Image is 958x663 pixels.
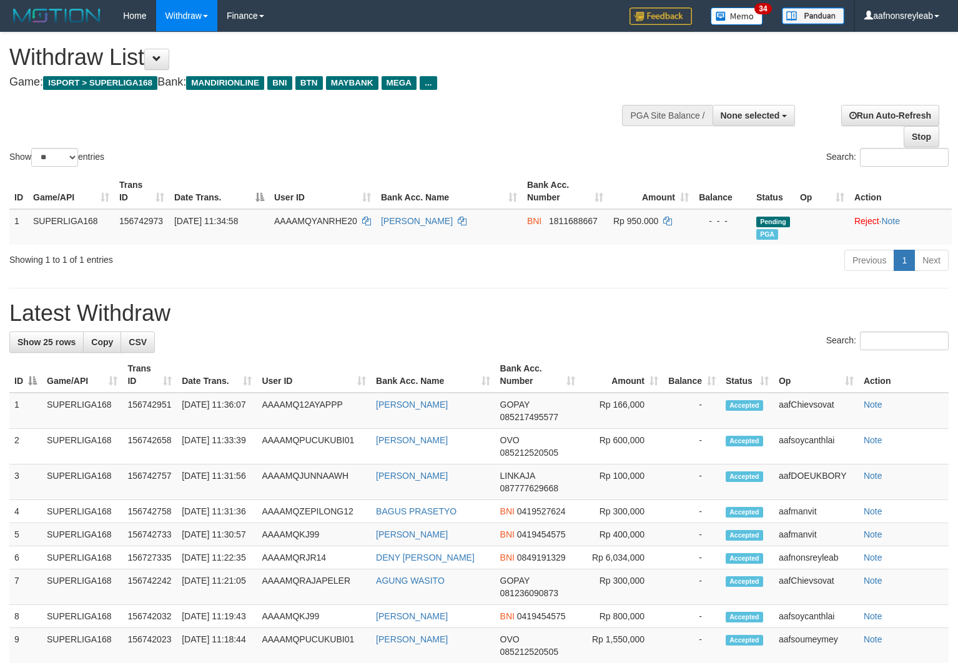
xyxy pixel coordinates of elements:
[9,569,42,605] td: 7
[257,357,371,393] th: User ID: activate to sort column ascending
[495,357,580,393] th: Bank Acc. Number: activate to sort column ascending
[756,229,778,240] span: Marked by aafsoycanthlai
[177,546,257,569] td: [DATE] 11:22:35
[774,500,859,523] td: aafmanvit
[9,357,42,393] th: ID: activate to sort column descending
[860,148,949,167] input: Search:
[726,471,763,482] span: Accepted
[9,301,949,326] h1: Latest Withdraw
[774,429,859,464] td: aafsoycanthlai
[122,546,177,569] td: 156727335
[580,357,663,393] th: Amount: activate to sort column ascending
[91,337,113,347] span: Copy
[517,611,566,621] span: Copy 0419454575 to clipboard
[663,393,721,429] td: -
[844,250,894,271] a: Previous
[376,576,445,586] a: AGUNG WASITO
[711,7,763,25] img: Button%20Memo.svg
[500,506,515,516] span: BNI
[122,605,177,628] td: 156742032
[257,429,371,464] td: AAAAMQPUCUKUBI01
[864,552,882,562] a: Note
[754,3,771,14] span: 34
[782,7,844,24] img: panduan.png
[580,393,663,429] td: Rp 166,000
[177,500,257,523] td: [DATE] 11:31:36
[42,357,122,393] th: Game/API: activate to sort column ascending
[376,634,448,644] a: [PERSON_NAME]
[122,357,177,393] th: Trans ID: activate to sort column ascending
[121,331,155,353] a: CSV
[500,576,530,586] span: GOPAY
[257,523,371,546] td: AAAAMQKJ99
[17,337,76,347] span: Show 25 rows
[376,435,448,445] a: [PERSON_NAME]
[860,331,949,350] input: Search:
[9,148,104,167] label: Show entries
[9,500,42,523] td: 4
[500,647,558,657] span: Copy 085212520505 to clipboard
[42,523,122,546] td: SUPERLIGA168
[382,76,417,90] span: MEGA
[721,357,774,393] th: Status: activate to sort column ascending
[500,634,520,644] span: OVO
[500,448,558,458] span: Copy 085212520505 to clipboard
[9,45,626,70] h1: Withdraw List
[517,552,566,562] span: Copy 0849191329 to clipboard
[371,357,495,393] th: Bank Acc. Name: activate to sort column ascending
[177,429,257,464] td: [DATE] 11:33:39
[114,174,169,209] th: Trans ID: activate to sort column ascending
[177,605,257,628] td: [DATE] 11:19:43
[376,611,448,621] a: [PERSON_NAME]
[177,464,257,500] td: [DATE] 11:31:56
[849,209,952,245] td: ·
[376,506,457,516] a: BAGUS PRASETYO
[580,523,663,546] td: Rp 400,000
[849,174,952,209] th: Action
[580,569,663,605] td: Rp 300,000
[774,464,859,500] td: aafDOEUKBORY
[500,435,520,445] span: OVO
[726,635,763,646] span: Accepted
[713,105,796,126] button: None selected
[9,429,42,464] td: 2
[500,471,535,481] span: LINKAJA
[854,216,879,226] a: Reject
[517,529,566,539] span: Copy 0419454575 to clipboard
[9,393,42,429] td: 1
[726,576,763,587] span: Accepted
[864,576,882,586] a: Note
[500,529,515,539] span: BNI
[663,605,721,628] td: -
[774,546,859,569] td: aafnonsreyleab
[83,331,121,353] a: Copy
[42,429,122,464] td: SUPERLIGA168
[326,76,378,90] span: MAYBANK
[517,506,566,516] span: Copy 0419527624 to clipboard
[9,523,42,546] td: 5
[527,216,541,226] span: BNI
[177,393,257,429] td: [DATE] 11:36:07
[186,76,264,90] span: MANDIRIONLINE
[580,429,663,464] td: Rp 600,000
[9,605,42,628] td: 8
[726,400,763,411] span: Accepted
[42,464,122,500] td: SUPERLIGA168
[864,435,882,445] a: Note
[42,605,122,628] td: SUPERLIGA168
[267,76,292,90] span: BNI
[663,429,721,464] td: -
[841,105,939,126] a: Run Auto-Refresh
[859,357,949,393] th: Action
[580,605,663,628] td: Rp 800,000
[751,174,795,209] th: Status
[500,588,558,598] span: Copy 081236090873 to clipboard
[864,611,882,621] a: Note
[500,412,558,422] span: Copy 085217495577 to clipboard
[257,605,371,628] td: AAAAMQKJ99
[119,216,163,226] span: 156742973
[174,216,238,226] span: [DATE] 11:34:58
[663,464,721,500] td: -
[129,337,147,347] span: CSV
[663,569,721,605] td: -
